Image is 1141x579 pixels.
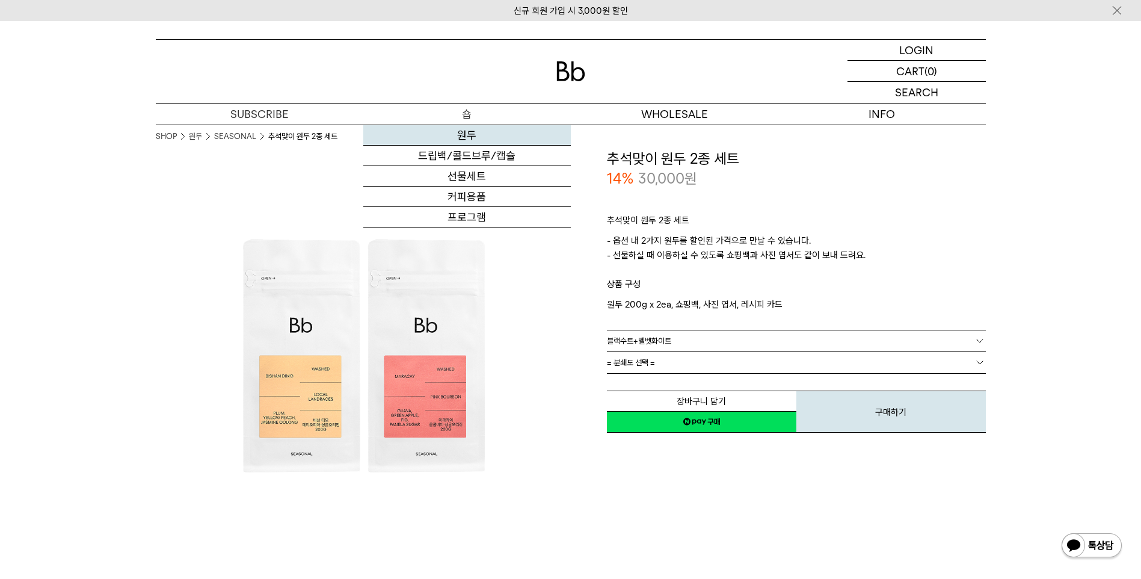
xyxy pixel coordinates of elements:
[607,213,986,234] p: 추석맞이 원두 2종 세트
[607,330,671,351] span: 블랙수트+벨벳화이트
[363,104,571,125] a: 숍
[514,5,628,16] a: 신규 회원 가입 시 3,000원 할인
[896,61,924,81] p: CART
[363,207,571,228] a: 프로그램
[607,234,986,277] p: - 옵션 내 2가지 원두를 할인된 가격으로 만날 수 있습니다. - 선물하실 때 이용하실 수 있도록 쇼핑백과 사진 엽서도 같이 보내 드려요.
[895,82,938,103] p: SEARCH
[156,104,363,125] a: SUBSCRIBE
[363,146,571,166] a: 드립백/콜드브루/캡슐
[607,169,633,189] p: 14%
[156,131,177,143] a: SHOP
[189,131,202,143] a: 원두
[1060,532,1123,561] img: 카카오톡 채널 1:1 채팅 버튼
[571,104,778,125] p: WHOLESALE
[363,187,571,207] a: 커피용품
[556,61,585,81] img: 로고
[778,104,986,125] p: INFO
[607,297,986,312] p: 원두 200g x 2ea, 쇼핑백, 사진 엽서, 레시피 카드
[214,131,256,143] a: SEASONAL
[847,61,986,82] a: CART (0)
[899,40,933,60] p: LOGIN
[796,391,986,433] button: 구매하기
[607,149,986,169] h3: 추석맞이 원두 2종 세트
[156,149,571,564] img: 추석맞이 원두 2종 세트
[607,411,796,433] a: 새창
[363,166,571,187] a: 선물세트
[607,277,986,297] p: 상품 구성
[363,125,571,146] a: 원두
[924,61,937,81] p: (0)
[847,40,986,61] a: LOGIN
[268,131,337,143] li: 추석맞이 원두 2종 세트
[607,391,796,412] button: 장바구니 담기
[607,352,655,373] span: = 분쇄도 선택 =
[684,170,697,187] span: 원
[638,169,697,189] p: 30,000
